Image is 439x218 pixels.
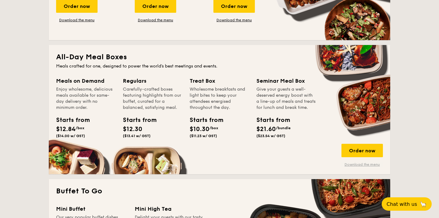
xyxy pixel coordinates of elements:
div: Treat Box [190,77,249,85]
div: Starts from [190,116,217,125]
div: Order now [341,144,383,157]
div: Give your guests a well-deserved energy boost with a line-up of meals and treats for lunch and br... [256,86,316,111]
div: Seminar Meal Box [256,77,316,85]
span: 🦙 [419,201,427,208]
span: Chat with us [387,201,417,207]
div: Starts from [56,116,84,125]
span: $12.84 [56,126,76,133]
span: $10.30 [190,126,209,133]
h2: Buffet To Go [56,186,383,196]
a: Download the menu [213,18,255,22]
span: $12.30 [123,126,142,133]
div: Starts from [256,116,284,125]
div: Carefully-crafted boxes featuring highlights from our buffet, curated for a balanced, satisfying ... [123,86,182,111]
button: Chat with us🦙 [382,197,432,211]
span: $21.60 [256,126,276,133]
span: /bundle [276,126,291,130]
div: Wholesome breakfasts and light bites to keep your attendees energised throughout the day. [190,86,249,111]
span: /box [76,126,84,130]
h2: All-Day Meal Boxes [56,52,383,62]
div: Mini High Tea [135,205,206,213]
div: Meals on Demand [56,77,116,85]
div: Mini Buffet [56,205,127,213]
span: ($14.00 w/ GST) [56,134,85,138]
span: ($11.23 w/ GST) [190,134,217,138]
span: ($13.41 w/ GST) [123,134,151,138]
a: Download the menu [135,18,176,22]
div: Starts from [123,116,150,125]
a: Download the menu [56,18,98,22]
span: ($23.54 w/ GST) [256,134,285,138]
span: /box [209,126,218,130]
div: Meals crafted for one, designed to power the world's best meetings and events. [56,63,383,69]
div: Enjoy wholesome, delicious meals available for same-day delivery with no minimum order. [56,86,116,111]
a: Download the menu [341,162,383,167]
div: Regulars [123,77,182,85]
